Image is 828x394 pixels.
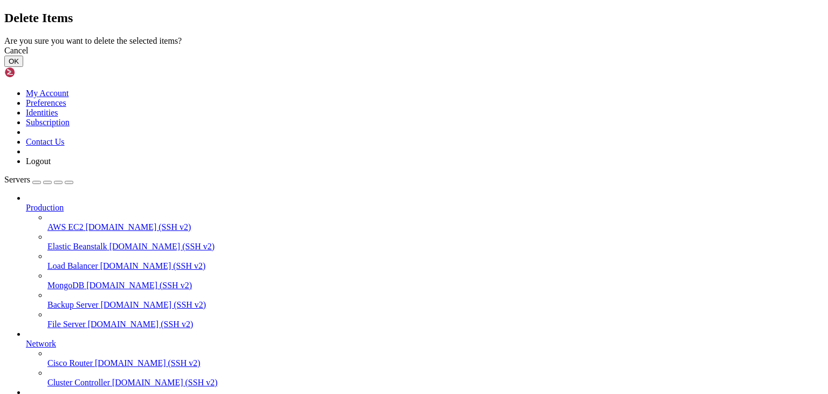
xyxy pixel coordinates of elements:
[26,203,824,213] a: Production
[4,133,687,142] x-row: just raised the bar for easy, resilient and secure K8s cluster deployment.
[4,175,30,184] span: Servers
[47,261,824,271] a: Load Balancer [DOMAIN_NAME] (SSH v2)
[47,310,824,329] li: File Server [DOMAIN_NAME] (SSH v2)
[26,339,56,348] span: Network
[26,98,66,107] a: Preferences
[47,242,824,252] a: Elastic Beanstalk [DOMAIN_NAME] (SSH v2)
[47,222,824,232] a: AWS EC2 [DOMAIN_NAME] (SSH v2)
[81,270,86,280] div: (17, 29)
[26,339,824,349] a: Network
[26,137,65,146] a: Contact Us
[47,261,98,270] span: Load Balancer
[47,378,110,387] span: Cluster Controller
[26,108,58,117] a: Identities
[4,23,687,32] x-row: * Documentation: [URL][DOMAIN_NAME]
[26,203,64,212] span: Production
[47,232,824,252] li: Elastic Beanstalk [DOMAIN_NAME] (SSH v2)
[47,358,93,368] span: Cisco Router
[4,261,687,270] x-row: Last login: [DATE] from [TECHNICAL_ID]
[47,281,84,290] span: MongoDB
[47,378,824,388] a: Cluster Controller [DOMAIN_NAME] (SSH v2)
[47,320,86,329] span: File Server
[26,329,824,388] li: Network
[4,4,687,13] x-row: Welcome to Ubuntu 24.04.3 LTS (GNU/Linux 6.8.0-79-generic x86_64)
[4,67,66,78] img: Shellngn
[26,157,51,166] a: Logout
[26,193,824,329] li: Production
[86,281,192,290] span: [DOMAIN_NAME] (SSH v2)
[47,271,824,290] li: MongoDB [DOMAIN_NAME] (SSH v2)
[4,36,824,46] div: Are you sure you want to delete the selected items?
[109,242,215,251] span: [DOMAIN_NAME] (SSH v2)
[47,349,824,368] li: Cisco Router [DOMAIN_NAME] (SSH v2)
[4,87,687,96] x-row: Usage of /: 0.7% of 492.06GB Users logged in: 0
[4,197,687,206] x-row: To see these additional updates run: apt list --upgradable
[4,252,687,261] x-row: *** System restart required ***
[4,78,687,87] x-row: System load: 11.36 Processes: 227
[4,151,687,160] x-row: [URL][DOMAIN_NAME]
[47,252,824,271] li: Load Balancer [DOMAIN_NAME] (SSH v2)
[4,11,824,25] h2: Delete Items
[4,270,687,280] x-row: root@vm356638:~#
[88,320,194,329] span: [DOMAIN_NAME] (SSH v2)
[47,300,99,309] span: Backup Server
[4,46,824,56] div: Cancel
[4,41,687,50] x-row: * Support: [URL][DOMAIN_NAME]
[26,89,69,98] a: My Account
[4,96,687,105] x-row: Memory usage: 3% IPv4 address for ens3: [TECHNICAL_ID]
[112,378,218,387] span: [DOMAIN_NAME] (SSH v2)
[26,118,70,127] a: Subscription
[4,215,687,225] x-row: Enable ESM Apps to receive additional future security updates.
[86,222,191,232] span: [DOMAIN_NAME] (SSH v2)
[4,175,73,184] a: Servers
[47,358,824,368] a: Cisco Router [DOMAIN_NAME] (SSH v2)
[101,300,206,309] span: [DOMAIN_NAME] (SSH v2)
[47,368,824,388] li: Cluster Controller [DOMAIN_NAME] (SSH v2)
[47,320,824,329] a: File Server [DOMAIN_NAME] (SSH v2)
[4,56,23,67] button: OK
[4,124,687,133] x-row: * Strictly confined Kubernetes makes edge and IoT secure. Learn how MicroK8s
[4,188,687,197] x-row: 12 updates can be applied immediately.
[47,290,824,310] li: Backup Server [DOMAIN_NAME] (SSH v2)
[4,225,687,234] x-row: See [URL][DOMAIN_NAME] or run: sudo pro status
[47,242,107,251] span: Elastic Beanstalk
[95,358,201,368] span: [DOMAIN_NAME] (SSH v2)
[47,300,824,310] a: Backup Server [DOMAIN_NAME] (SSH v2)
[4,32,687,41] x-row: * Management: [URL][DOMAIN_NAME]
[4,59,687,69] x-row: System information as of [DATE]
[4,105,687,114] x-row: Swap usage: 0% IPv6 address for ens3: [TECHNICAL_ID]
[47,213,824,232] li: AWS EC2 [DOMAIN_NAME] (SSH v2)
[4,169,687,179] x-row: Expanded Security Maintenance for Applications is not enabled.
[47,281,824,290] a: MongoDB [DOMAIN_NAME] (SSH v2)
[100,261,206,270] span: [DOMAIN_NAME] (SSH v2)
[47,222,84,232] span: AWS EC2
